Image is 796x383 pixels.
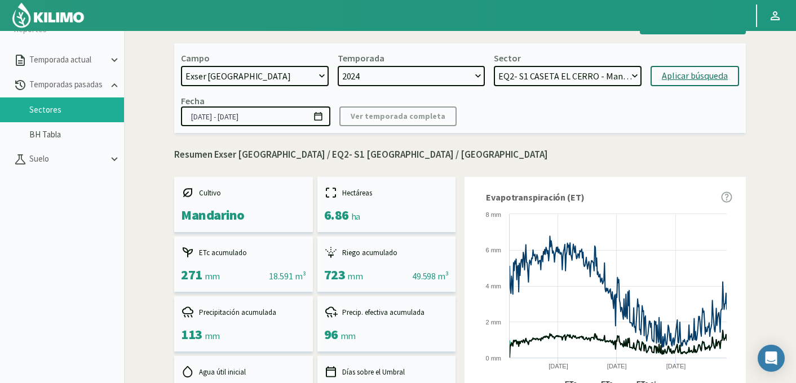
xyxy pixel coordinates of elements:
[549,363,568,369] text: [DATE]
[347,270,362,282] span: mm
[27,78,108,91] p: Temporadas pasadas
[651,17,735,31] div: Descargar reporte
[174,177,313,232] kil-mini-card: report-summary-cards.CROP
[181,246,306,259] div: ETc acumulado
[317,237,456,292] kil-mini-card: report-summary-cards.ACCUMULATED_IRRIGATION
[494,52,521,64] div: Sector
[486,283,502,290] text: 4 mm
[758,345,785,372] div: Open Intercom Messenger
[324,186,449,199] div: Hectáreas
[11,2,85,29] img: Kilimo
[181,365,306,378] div: Agua útil inicial
[29,105,124,115] a: Sectores
[174,148,746,162] p: Resumen Exser [GEOGRAPHIC_DATA] / EQ2- S1 [GEOGRAPHIC_DATA] / [GEOGRAPHIC_DATA]
[181,305,306,319] div: Precipitación acumulada
[181,186,306,199] div: Cultivo
[651,66,739,86] button: Aplicar búsqueda
[181,106,330,126] input: dd/mm/yyyy - dd/mm/yyyy
[181,266,202,283] span: 271
[181,206,245,224] span: Mandarino
[27,54,108,66] p: Temporada actual
[486,211,502,218] text: 8 mm
[269,269,306,283] div: 18.591 m³
[486,319,502,326] text: 2 mm
[340,330,356,341] span: mm
[324,266,346,283] span: 723
[27,153,108,166] p: Suelo
[317,296,456,351] kil-mini-card: report-summary-cards.ACCUMULATED_EFFECTIVE_PRECIPITATION
[338,52,384,64] div: Temporada
[324,326,338,343] span: 96
[486,190,585,204] span: Evapotranspiración (ET)
[205,330,220,341] span: mm
[666,363,686,369] text: [DATE]
[174,237,313,292] kil-mini-card: report-summary-cards.ACCUMULATED_ETC
[29,130,124,140] a: BH Tabla
[181,95,205,106] div: Fecha
[174,296,313,351] kil-mini-card: report-summary-cards.ACCUMULATED_PRECIPITATION
[351,211,360,222] span: ha
[324,365,449,378] div: Días sobre el Umbral
[205,270,220,282] span: mm
[486,355,502,362] text: 0 mm
[607,363,627,369] text: [DATE]
[324,206,349,224] span: 6.86
[324,246,449,259] div: Riego acumulado
[181,52,210,64] div: Campo
[324,305,449,319] div: Precip. efectiva acumulada
[662,69,728,83] div: Aplicar búsqueda
[317,177,456,232] kil-mini-card: report-summary-cards.HECTARES
[412,269,449,283] div: 49.598 m³
[181,326,202,343] span: 113
[486,247,502,253] text: 6 mm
